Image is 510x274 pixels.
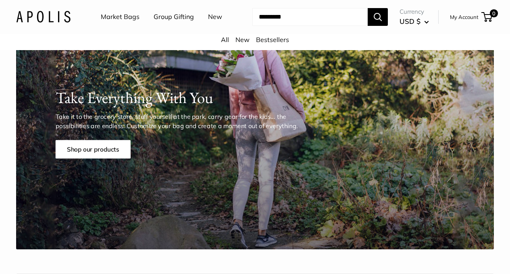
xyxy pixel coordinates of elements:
a: Market Bags [101,11,139,23]
h1: Take Everything With You [55,86,479,109]
a: Shop our products [55,140,130,158]
span: USD $ [400,17,420,25]
p: Take it to the grocery store, stuff yourself at the park, carry gear for the kids... the possibil... [55,112,304,131]
span: 0 [490,9,498,17]
button: USD $ [400,15,429,28]
input: Search... [252,8,368,26]
button: Search [368,8,388,26]
a: Bestsellers [256,36,289,44]
a: 0 [482,12,492,22]
a: My Account [450,12,479,22]
a: All [221,36,229,44]
a: New [235,36,250,44]
a: New [208,11,222,23]
a: Group Gifting [154,11,194,23]
img: Apolis [16,11,71,23]
span: Currency [400,6,429,17]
